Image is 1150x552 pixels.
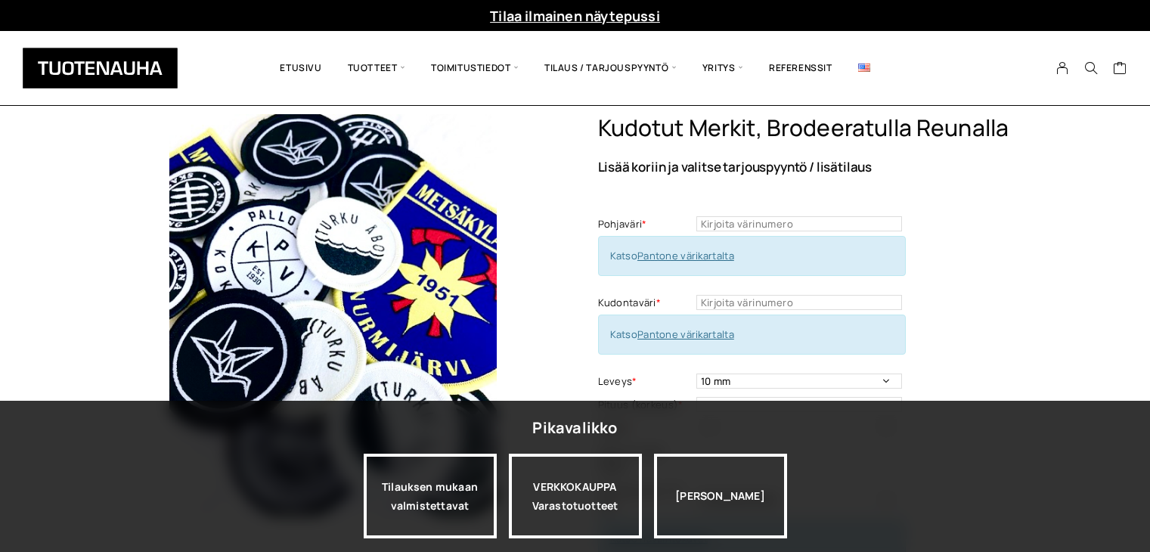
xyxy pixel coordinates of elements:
[532,42,690,94] span: Tilaus / Tarjouspyyntö
[858,64,870,72] img: English
[335,42,418,94] span: Tuotteet
[598,374,693,389] label: Leveys
[1077,61,1105,75] button: Search
[509,454,642,538] a: VERKKOKAUPPAVarastotuotteet
[133,114,534,515] img: Tuotenauha Kudotut merkit, brodeeratulla reunalla
[598,295,693,311] label: Kudontaväri
[509,454,642,538] div: VERKKOKAUPPA Varastotuotteet
[1113,60,1127,79] a: Cart
[364,454,497,538] a: Tilauksen mukaan valmistettavat
[598,160,1018,173] p: Lisää koriin ja valitse tarjouspyyntö / lisätilaus
[490,7,660,25] a: Tilaa ilmainen näytepussi
[532,414,617,442] div: Pikavalikko
[696,216,902,231] input: Kirjoita värinumero
[267,42,334,94] a: Etusivu
[23,48,178,88] img: Tuotenauha Oy
[598,397,693,413] label: Pituus (korkeus)
[598,216,693,232] label: Pohjaväri
[598,114,1018,142] h1: Kudotut merkit, brodeeratulla reunalla
[610,327,734,341] span: Katso
[690,42,756,94] span: Yritys
[696,295,902,310] input: Kirjoita värinumero
[1048,61,1077,75] a: My Account
[418,42,532,94] span: Toimitustiedot
[637,249,734,262] a: Pantone värikartalta
[637,327,734,341] a: Pantone värikartalta
[654,454,787,538] div: [PERSON_NAME]
[610,249,734,262] span: Katso
[756,42,845,94] a: Referenssit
